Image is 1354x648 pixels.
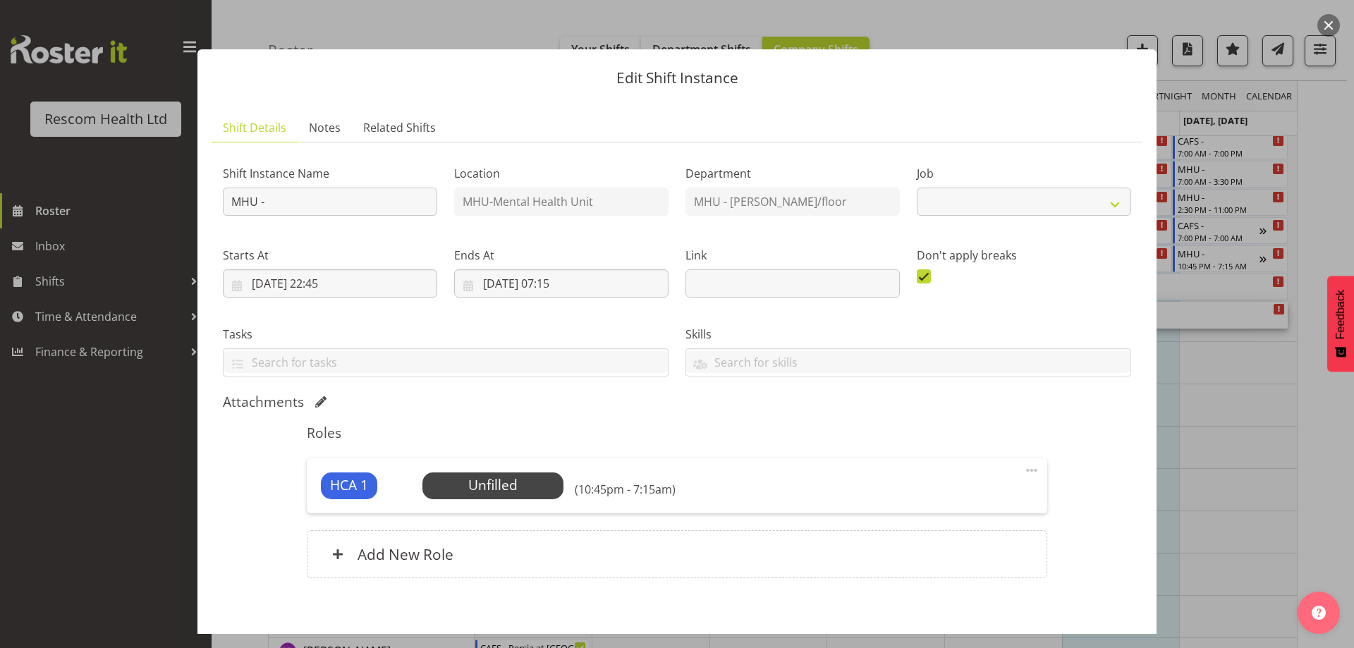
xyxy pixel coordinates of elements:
[212,71,1142,85] p: Edit Shift Instance
[575,482,676,496] h6: (10:45pm - 7:15am)
[330,475,368,496] span: HCA 1
[685,165,900,182] label: Department
[223,165,437,182] label: Shift Instance Name
[917,165,1131,182] label: Job
[358,545,453,563] h6: Add New Role
[1334,290,1347,339] span: Feedback
[1327,276,1354,372] button: Feedback - Show survey
[224,351,668,373] input: Search for tasks
[309,119,341,136] span: Notes
[686,351,1130,373] input: Search for skills
[454,165,669,182] label: Location
[454,247,669,264] label: Ends At
[917,247,1131,264] label: Don't apply breaks
[685,326,1131,343] label: Skills
[468,475,518,494] span: Unfilled
[454,269,669,298] input: Click to select...
[363,119,436,136] span: Related Shifts
[223,269,437,298] input: Click to select...
[685,247,900,264] label: Link
[223,188,437,216] input: Shift Instance Name
[223,247,437,264] label: Starts At
[223,326,669,343] label: Tasks
[223,119,286,136] span: Shift Details
[223,393,304,410] h5: Attachments
[307,424,1047,441] h5: Roles
[1312,606,1326,620] img: help-xxl-2.png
